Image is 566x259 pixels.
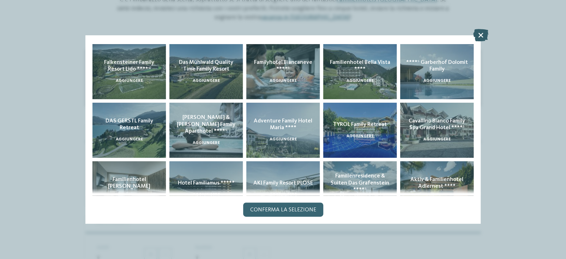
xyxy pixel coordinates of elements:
span: aggiungere [423,79,451,83]
span: ****ˢ Garberhof Dolomit Family [406,60,468,72]
span: Familienresidence & Suiten Das Grafenstein ****ˢ [331,173,389,192]
span: Cavallino Bianco Family Spa Grand Hotel ****ˢ [409,118,465,131]
span: Familienhotel [PERSON_NAME] [108,177,150,189]
span: aggiungere [270,79,297,83]
span: aggiungere [193,79,220,83]
span: Familienhotel Bella Vista **** [330,60,390,72]
span: Aktiv & Familienhotel Adlernest **** [410,177,463,189]
span: aggiungere [347,79,374,83]
span: aggiungere [193,193,220,197]
span: Falkensteiner Family Resort Lido ****ˢ [104,60,154,72]
span: aggiungere [423,137,451,141]
span: aggiungere [270,193,297,197]
span: aggiungere [347,134,374,138]
span: Adventure Family Hotel Maria **** [254,118,312,131]
span: AKI Family Resort PLOSE [253,180,313,186]
span: aggiungere [116,79,143,83]
span: [PERSON_NAME] & [PERSON_NAME] Family Aparthotel ****ˢ [177,115,235,134]
span: Familyhotel Biancaneve ****ˢ [254,60,312,72]
span: aggiungere [270,137,297,141]
span: aggiungere [193,141,220,145]
span: Conferma la selezione [250,207,316,213]
span: Das Mühlwald Quality Time Family Resort [179,60,233,72]
span: DAS GERSTL Family Retreat [106,118,153,131]
span: aggiungere [116,137,143,141]
span: TYROL Family Retreat [333,122,387,127]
